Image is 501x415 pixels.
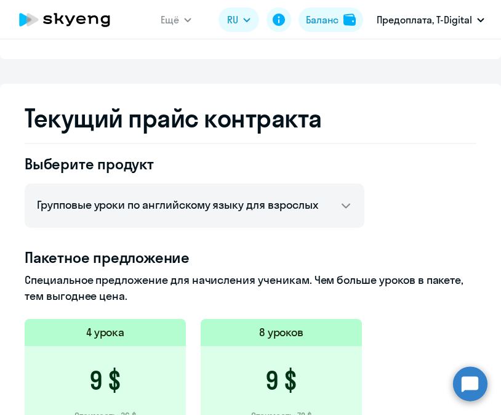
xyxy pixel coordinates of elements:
[218,7,259,32] button: RU
[25,248,476,267] h4: Пакетное предложение
[299,7,363,32] button: Балансbalance
[161,12,179,27] span: Ещё
[161,7,191,32] button: Ещё
[265,366,297,395] h3: 9 $
[25,154,364,174] h4: Выберите продукт
[86,324,125,340] h5: 4 урока
[306,12,339,27] div: Баланс
[227,12,238,27] span: RU
[371,5,491,34] button: Предоплата, T-Digital
[343,14,356,26] img: balance
[25,103,476,133] h2: Текущий прайс контракта
[89,366,121,395] h3: 9 $
[259,324,304,340] h5: 8 уроков
[377,12,472,27] p: Предоплата, T-Digital
[25,272,476,304] p: Специальное предложение для начисления ученикам. Чем больше уроков в пакете, тем выгоднее цена.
